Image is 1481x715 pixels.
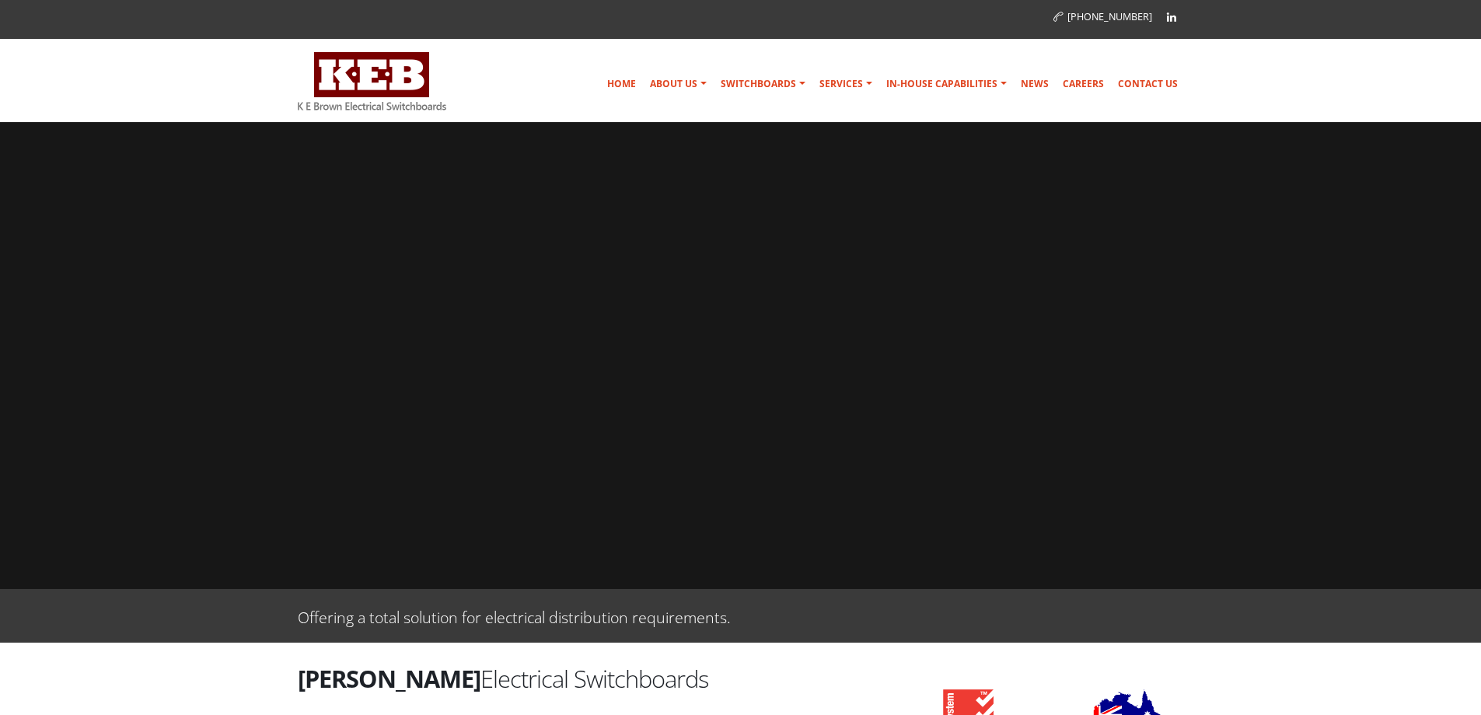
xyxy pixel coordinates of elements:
[714,68,812,100] a: Switchboards
[1112,68,1184,100] a: Contact Us
[601,68,642,100] a: Home
[1015,68,1055,100] a: News
[880,68,1013,100] a: In-house Capabilities
[298,52,446,110] img: K E Brown Electrical Switchboards
[1160,5,1183,29] a: Linkedin
[298,605,731,627] p: Offering a total solution for electrical distribution requirements.
[298,662,881,695] h2: Electrical Switchboards
[813,68,878,100] a: Services
[1053,10,1152,23] a: [PHONE_NUMBER]
[1057,68,1110,100] a: Careers
[644,68,713,100] a: About Us
[298,662,480,695] strong: [PERSON_NAME]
